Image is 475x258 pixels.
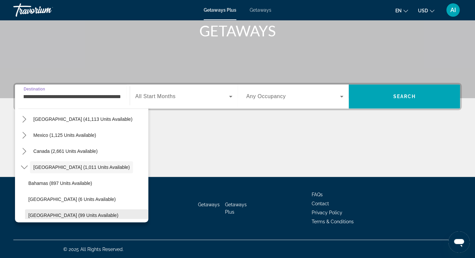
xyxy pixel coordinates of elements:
button: Toggle Caribbean & Atlantic Islands (1,011 units available) submenu [18,162,30,173]
a: Getaways Plus [225,202,247,215]
span: Search [393,94,416,99]
a: Privacy Policy [312,210,342,215]
span: Destination [24,87,45,91]
span: Any Occupancy [246,93,286,99]
span: en [395,8,402,13]
a: Contact [312,201,329,206]
button: Toggle Canada (2,661 units available) submenu [18,146,30,157]
iframe: Кнопка запуска окна обмена сообщениями [448,231,470,253]
div: Destination options [15,105,148,222]
button: Select destination: Cayman Islands (6 units available) [25,193,148,205]
span: Canada (2,661 units available) [33,149,98,154]
span: Bahamas (897 units available) [28,181,92,186]
a: Getaways [250,7,271,13]
span: [GEOGRAPHIC_DATA] (6 units available) [28,197,116,202]
button: Search [349,84,460,108]
button: Toggle Mexico (1,125 units available) submenu [18,130,30,141]
button: Select destination: Dominican Republic (99 units available) [25,209,148,221]
button: Select destination: Bahamas (897 units available) [25,177,148,189]
span: [GEOGRAPHIC_DATA] (1,011 units available) [33,165,130,170]
span: © 2025 All Rights Reserved. [63,247,124,252]
a: Travorium [13,1,80,19]
a: Getaways [198,202,220,207]
span: USD [418,8,428,13]
button: Toggle United States (41,113 units available) submenu [18,113,30,125]
button: User Menu [444,3,462,17]
span: Mexico (1,125 units available) [33,133,96,138]
span: All Start Months [135,93,176,99]
a: FAQs [312,192,323,197]
h1: SEE THE WORLD WITH TRAVORIUM GETAWAYS [113,5,363,39]
div: Search widget [15,84,460,108]
button: Select destination: Canada (2,661 units available) [30,145,101,157]
a: Terms & Conditions [312,219,354,224]
span: AI [450,7,456,13]
a: Getaways Plus [204,7,236,13]
input: Select destination [24,93,121,101]
button: Select destination: Caribbean & Atlantic Islands (1,011 units available) [30,161,133,173]
span: [GEOGRAPHIC_DATA] (41,113 units available) [33,116,132,122]
button: Change language [395,6,408,15]
button: Select destination: Mexico (1,125 units available) [30,129,99,141]
button: Change currency [418,6,434,15]
span: [GEOGRAPHIC_DATA] (99 units available) [28,213,118,218]
button: Select destination: United States (41,113 units available) [30,113,136,125]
